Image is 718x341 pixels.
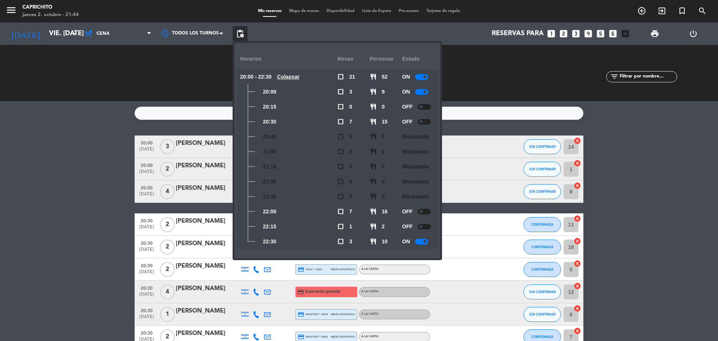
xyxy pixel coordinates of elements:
[571,29,581,39] i: looks_3
[263,192,276,201] span: 21:45
[619,73,677,81] input: Filtrar por nombre...
[176,306,239,316] div: [PERSON_NAME]
[160,139,175,154] span: 3
[277,74,300,80] u: Colapsar
[263,118,276,126] span: 20:30
[298,334,328,340] span: master * 4465
[402,207,412,216] span: OFF
[529,167,556,171] span: SIN CONFIRMAR
[349,103,352,111] span: 0
[263,103,276,111] span: 20:15
[176,216,239,226] div: [PERSON_NAME]
[574,305,581,312] i: cancel
[382,118,388,126] span: 15
[531,222,553,226] span: CONFIRMADA
[361,268,378,271] span: A LA CARTA
[337,103,344,110] span: check_box_outline_blank
[402,73,410,81] span: ON
[492,30,544,37] span: Reservas para
[137,192,156,200] span: [DATE]
[382,222,385,231] span: 2
[137,247,156,256] span: [DATE]
[22,4,79,11] div: Caprichito
[382,237,388,246] span: 10
[337,73,344,80] span: check_box_outline_blank
[263,237,276,246] span: 22:30
[6,4,17,18] button: menu
[6,25,45,42] i: [DATE]
[263,147,276,156] span: 21:00
[137,328,156,337] span: 20:30
[402,192,429,201] span: Bloqueado
[529,189,556,194] span: SIN CONFIRMAR
[349,133,352,141] span: 0
[402,103,412,111] span: OFF
[524,139,561,154] button: SIN CONFIRMAR
[137,238,156,247] span: 20:30
[176,183,239,193] div: [PERSON_NAME]
[402,177,429,186] span: Bloqueado
[382,207,388,216] span: 16
[337,193,344,200] span: check_box_outline_blank
[574,159,581,167] i: cancel
[574,327,581,335] i: cancel
[361,290,378,293] span: A LA CARTA
[529,312,556,316] span: SIN CONFIRMAR
[337,163,344,170] span: check_box_outline_blank
[254,9,285,13] span: Mis reservas
[176,138,239,148] div: [PERSON_NAME]
[574,260,581,267] i: cancel
[176,161,239,171] div: [PERSON_NAME]
[402,237,410,246] span: ON
[137,306,156,314] span: 20:30
[546,29,556,39] i: looks_one
[370,103,377,110] span: restaurant
[263,177,276,186] span: 21:30
[524,284,561,299] button: SIN CONFIRMAR
[337,238,344,245] span: check_box_outline_blank
[395,9,423,13] span: Pre-acceso
[524,240,561,255] button: CONFIRMADA
[176,261,239,271] div: [PERSON_NAME]
[337,148,344,155] span: check_box_outline_blank
[524,307,561,322] button: SIN CONFIRMAR
[370,88,377,95] span: restaurant
[263,88,276,96] span: 20:00
[524,262,561,277] button: CONFIRMADA
[370,163,377,170] span: restaurant
[137,161,156,169] span: 20:00
[176,239,239,249] div: [PERSON_NAME]
[349,222,352,231] span: 1
[349,88,352,96] span: 3
[298,311,328,318] span: master * 4878
[137,169,156,178] span: [DATE]
[176,329,239,338] div: [PERSON_NAME]
[361,335,378,338] span: A LA CARTA
[402,118,412,126] span: OFF
[176,284,239,293] div: [PERSON_NAME]
[137,225,156,233] span: [DATE]
[402,162,429,171] span: Bloqueado
[160,184,175,199] span: 4
[285,9,323,13] span: Mapa de mesas
[402,133,429,141] span: Bloqueado
[236,29,245,38] span: pending_actions
[361,313,378,316] span: A LA CARTA
[160,217,175,232] span: 2
[524,162,561,177] button: SIN CONFIRMAR
[382,192,385,201] span: 0
[137,314,156,323] span: [DATE]
[574,237,581,245] i: cancel
[382,73,388,81] span: 52
[370,208,377,215] span: restaurant
[524,217,561,232] button: CONFIRMADA
[674,22,712,45] div: LOG OUT
[160,240,175,255] span: 2
[263,162,276,171] span: 21:15
[298,266,304,273] i: credit_card
[263,207,276,216] span: 22:00
[370,148,377,155] span: restaurant
[337,88,344,95] span: check_box_outline_blank
[337,178,344,185] span: check_box_outline_blank
[382,177,385,186] span: 0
